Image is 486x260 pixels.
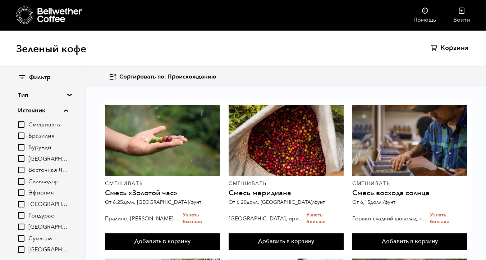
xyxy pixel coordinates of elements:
font: Узнать больше [306,211,326,225]
a: Узнать больше [306,207,343,230]
font: От [229,199,235,206]
input: Бразилия [18,133,24,139]
font: От [352,199,359,206]
font: Источник [18,107,45,115]
font: /фунт [383,199,395,206]
a: Узнать больше [183,207,220,230]
font: Эфиопия [28,189,54,197]
input: Восточная Ява [18,167,24,173]
font: Смешивать [105,180,143,187]
font: 6,25 [113,199,123,206]
font: Суматра [28,234,52,242]
font: Гондурас [28,212,54,220]
font: Помощь [413,16,436,24]
font: [GEOGRAPHIC_DATA], ириска, темный шоколад [229,215,353,222]
input: [GEOGRAPHIC_DATA] [18,155,24,162]
font: Добавить в корзину [134,237,191,245]
summary: Источник [18,106,68,115]
font: долл. [GEOGRAPHIC_DATA] [247,199,312,206]
font: [GEOGRAPHIC_DATA] [28,223,87,231]
font: Смесь восхода солнца [352,188,430,198]
font: [GEOGRAPHIC_DATA] [28,200,87,208]
font: Зеленый кофе [16,42,86,56]
font: [GEOGRAPHIC_DATA] [28,246,87,254]
font: Добавить в корзину [258,237,314,245]
font: Восточная Ява [28,166,69,174]
font: долл. [370,199,383,206]
input: [GEOGRAPHIC_DATA] [18,246,24,253]
font: Узнать больше [430,211,449,225]
font: Смесь меридиана [229,188,291,198]
font: Бразилия [28,132,55,140]
font: Смесь «Золотой час» [105,188,177,198]
font: Войти [453,16,470,24]
font: /фунт [312,199,325,206]
input: [GEOGRAPHIC_DATA] [18,201,24,207]
font: Смешивать [28,121,60,129]
font: /фунт [189,199,201,206]
font: 6,20 [237,199,247,206]
font: Сортировать по: Происхождению [119,73,216,81]
input: Гондурас [18,212,24,219]
font: Добавить в корзину [382,237,438,245]
input: [GEOGRAPHIC_DATA] [18,224,24,230]
font: 6,15 [360,199,370,206]
font: Узнать больше [183,211,202,225]
summary: Тип [18,91,68,99]
input: Бурунди [18,144,24,151]
font: Фильтр [29,73,50,81]
button: Добавить в корзину [105,233,220,250]
font: Корзина [440,44,468,53]
a: Корзина [431,44,470,53]
font: [GEOGRAPHIC_DATA] [28,155,87,163]
font: Тип [18,91,28,99]
font: Смешивать [352,180,390,187]
button: Сортировать по: Происхождению [109,68,216,85]
button: Добавить в корзину [229,233,344,250]
font: долл. [GEOGRAPHIC_DATA] [123,199,189,206]
input: Суматра [18,235,24,242]
button: Добавить в корзину [352,233,467,250]
input: Смешивать [18,121,24,128]
font: Сальвадор [28,178,59,185]
font: От [105,199,111,206]
font: Смешивать [229,180,266,187]
input: Эфиопия [18,189,24,196]
a: Узнать больше [430,207,467,230]
input: Сальвадор [18,178,24,185]
font: Бурунди [28,143,51,151]
font: Пралине, [PERSON_NAME], [GEOGRAPHIC_DATA] [105,215,234,222]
